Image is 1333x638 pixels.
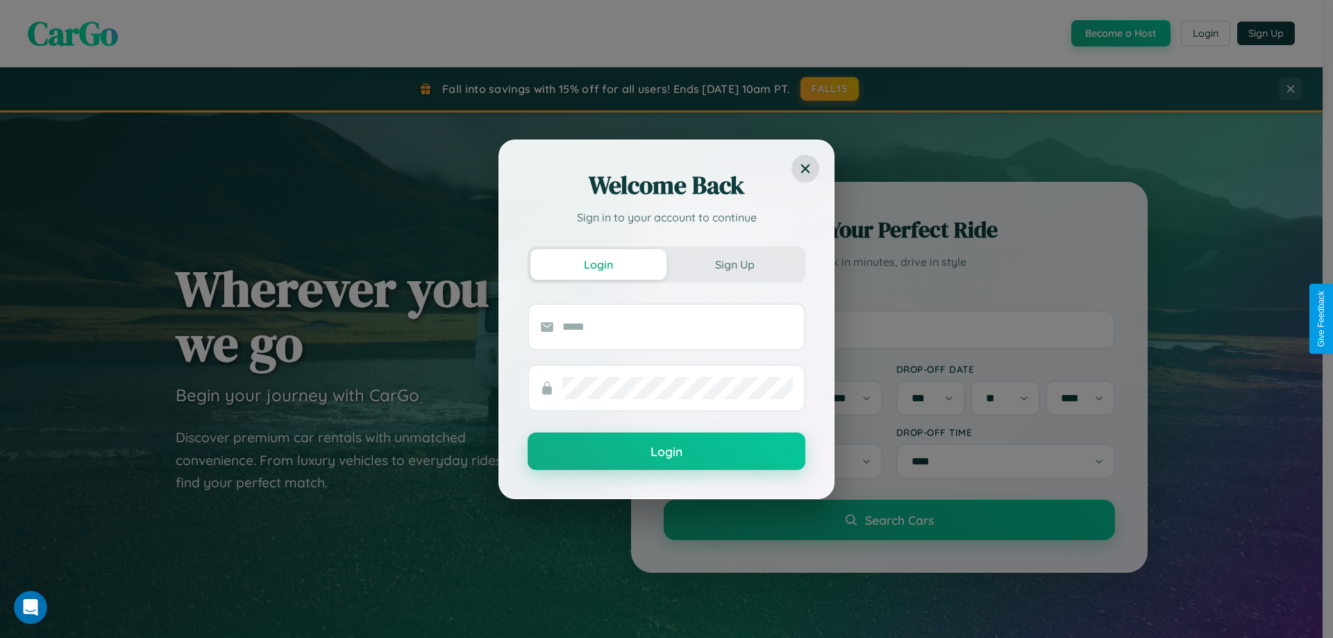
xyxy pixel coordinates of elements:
[666,249,803,280] button: Sign Up
[528,433,805,470] button: Login
[14,591,47,624] iframe: Intercom live chat
[530,249,666,280] button: Login
[528,169,805,202] h2: Welcome Back
[528,209,805,226] p: Sign in to your account to continue
[1316,291,1326,347] div: Give Feedback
